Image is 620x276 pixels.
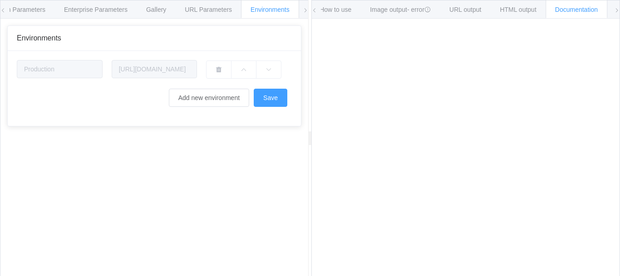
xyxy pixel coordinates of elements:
[263,94,278,101] span: Save
[64,6,128,13] span: Enterprise Parameters
[185,6,232,13] span: URL Parameters
[555,6,598,13] span: Documentation
[251,6,290,13] span: Environments
[407,6,431,13] span: - error
[169,89,249,107] button: Add new environment
[310,6,351,13] span: 📘 How to use
[500,6,536,13] span: HTML output
[254,89,287,107] button: Save
[17,34,61,42] span: Environments
[370,6,431,13] span: Image output
[146,6,166,13] span: Gallery
[449,6,481,13] span: URL output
